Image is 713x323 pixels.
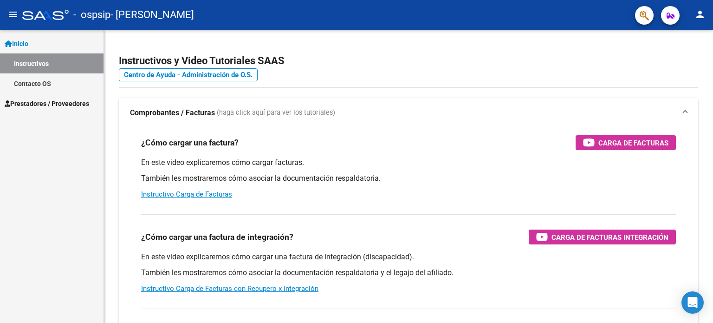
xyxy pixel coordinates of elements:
p: También les mostraremos cómo asociar la documentación respaldatoria y el legajo del afiliado. [141,268,676,278]
span: Carga de Facturas [598,137,668,149]
span: Prestadores / Proveedores [5,99,89,109]
h2: Instructivos y Video Tutoriales SAAS [119,52,698,70]
mat-icon: menu [7,9,19,20]
mat-expansion-panel-header: Comprobantes / Facturas (haga click aquí para ver los tutoriales) [119,98,698,128]
h3: ¿Cómo cargar una factura? [141,136,239,149]
span: - ospsip [73,5,110,25]
div: Open Intercom Messenger [681,291,704,314]
a: Instructivo Carga de Facturas con Recupero x Integración [141,284,318,293]
a: Centro de Ayuda - Administración de O.S. [119,68,258,81]
a: Instructivo Carga de Facturas [141,190,232,198]
p: También les mostraremos cómo asociar la documentación respaldatoria. [141,173,676,184]
h3: ¿Cómo cargar una factura de integración? [141,231,293,244]
button: Carga de Facturas [576,135,676,150]
p: En este video explicaremos cómo cargar facturas. [141,158,676,168]
span: - [PERSON_NAME] [110,5,194,25]
strong: Comprobantes / Facturas [130,108,215,118]
mat-icon: person [694,9,706,20]
span: Inicio [5,39,28,49]
p: En este video explicaremos cómo cargar una factura de integración (discapacidad). [141,252,676,262]
span: Carga de Facturas Integración [551,231,668,243]
span: (haga click aquí para ver los tutoriales) [217,108,335,118]
button: Carga de Facturas Integración [529,230,676,244]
